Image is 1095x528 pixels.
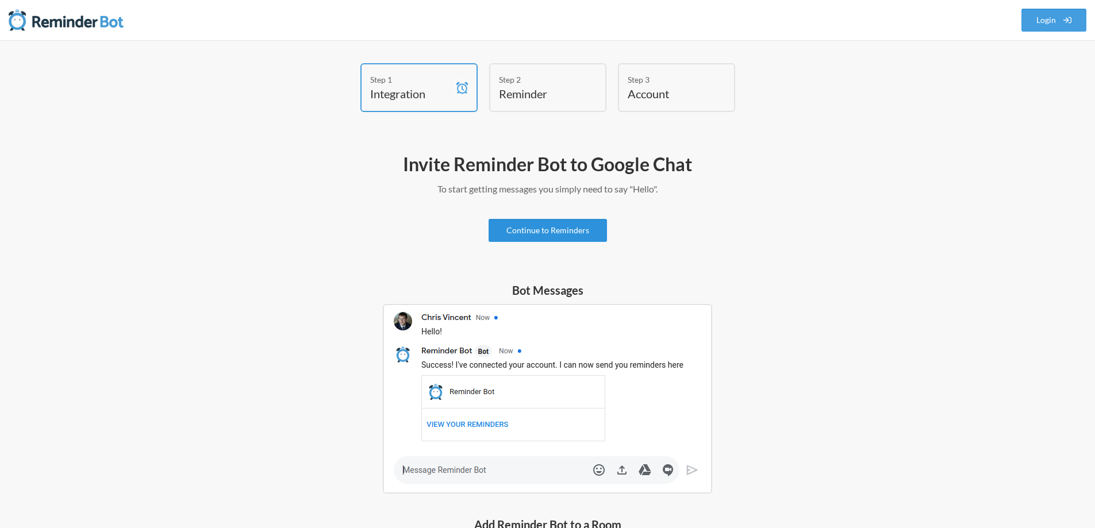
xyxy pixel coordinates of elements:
a: Login [1021,9,1087,32]
div: Step 3 [628,74,708,86]
div: Step 2 [499,74,579,86]
img: Reminder Bot [9,9,124,32]
h5: Bot Messages [383,282,712,298]
div: Step 1 [370,74,451,86]
p: To start getting messages you simply need to say "Hello". [214,182,881,196]
a: Continue to Reminders [489,219,607,242]
h4: Integration [370,86,451,102]
h2: Invite Reminder Bot to Google Chat [214,152,881,176]
h4: Reminder [499,86,579,102]
h4: Account [628,86,708,102]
